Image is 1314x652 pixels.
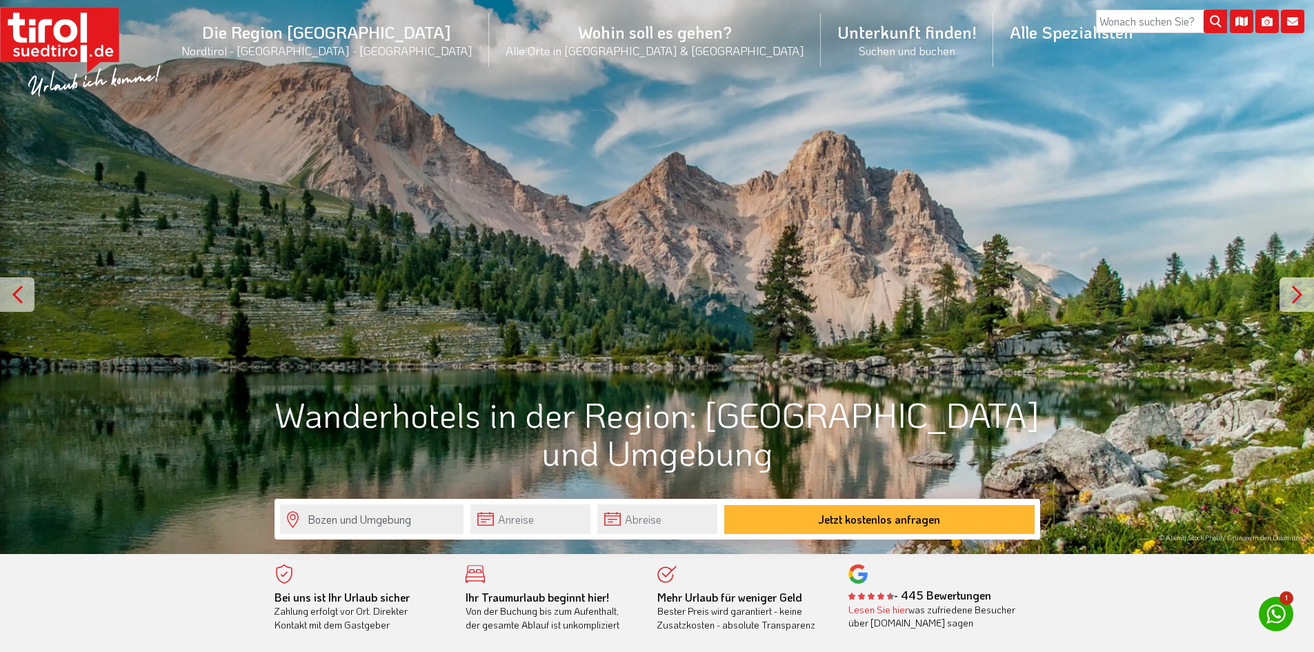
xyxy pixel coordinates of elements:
[1230,10,1253,33] i: Karte öffnen
[993,6,1150,58] a: Alle Spezialisten
[470,504,590,534] input: Anreise
[848,603,1019,630] div: was zufriedene Besucher über [DOMAIN_NAME] sagen
[848,603,908,616] a: Lesen Sie hier
[821,6,993,73] a: Unterkunft finden!Suchen und buchen
[657,591,828,632] div: Bester Preis wird garantiert - keine Zusatzkosten - absolute Transparenz
[466,591,637,632] div: Von der Buchung bis zum Aufenthalt, der gesamte Ablauf ist unkompliziert
[1259,597,1293,631] a: 1
[1096,10,1227,33] input: Wonach suchen Sie?
[466,590,609,604] b: Ihr Traumurlaub beginnt hier!
[837,43,977,58] small: Suchen und buchen
[275,590,410,604] b: Bei uns ist Ihr Urlaub sicher
[275,591,446,632] div: Zahlung erfolgt vor Ort. Direkter Kontakt mit dem Gastgeber
[1280,591,1293,605] span: 1
[181,43,472,58] small: Nordtirol - [GEOGRAPHIC_DATA] - [GEOGRAPHIC_DATA]
[1281,10,1304,33] i: Kontakt
[848,588,991,602] b: - 445 Bewertungen
[597,504,717,534] input: Abreise
[280,504,464,534] input: Wo soll's hingehen?
[1255,10,1279,33] i: Fotogalerie
[275,395,1040,471] h1: Wanderhotels in der Region: [GEOGRAPHIC_DATA] und Umgebung
[506,43,804,58] small: Alle Orte in [GEOGRAPHIC_DATA] & [GEOGRAPHIC_DATA]
[165,6,489,73] a: Die Region [GEOGRAPHIC_DATA]Nordtirol - [GEOGRAPHIC_DATA] - [GEOGRAPHIC_DATA]
[657,590,802,604] b: Mehr Urlaub für weniger Geld
[724,505,1035,534] button: Jetzt kostenlos anfragen
[489,6,821,73] a: Wohin soll es gehen?Alle Orte in [GEOGRAPHIC_DATA] & [GEOGRAPHIC_DATA]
